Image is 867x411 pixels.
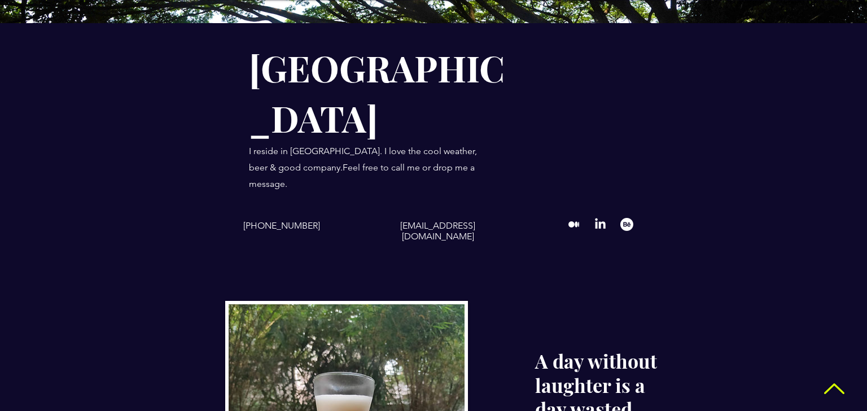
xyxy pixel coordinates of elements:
span: I reside in [GEOGRAPHIC_DATA] [249,146,380,156]
span: . I love the cool weather, beer & good company. [249,146,477,173]
img: Behance [620,218,633,231]
span: [PHONE_NUMBER] [243,220,320,231]
span: [GEOGRAPHIC_DATA] [249,43,505,142]
ul: Social Bar [567,218,633,231]
a: [EMAIL_ADDRESS][DOMAIN_NAME] [400,220,475,242]
img: LinkedIn [594,218,607,231]
img: Medium [567,218,580,231]
span: Feel free to call me or drop me a message. [249,162,475,189]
